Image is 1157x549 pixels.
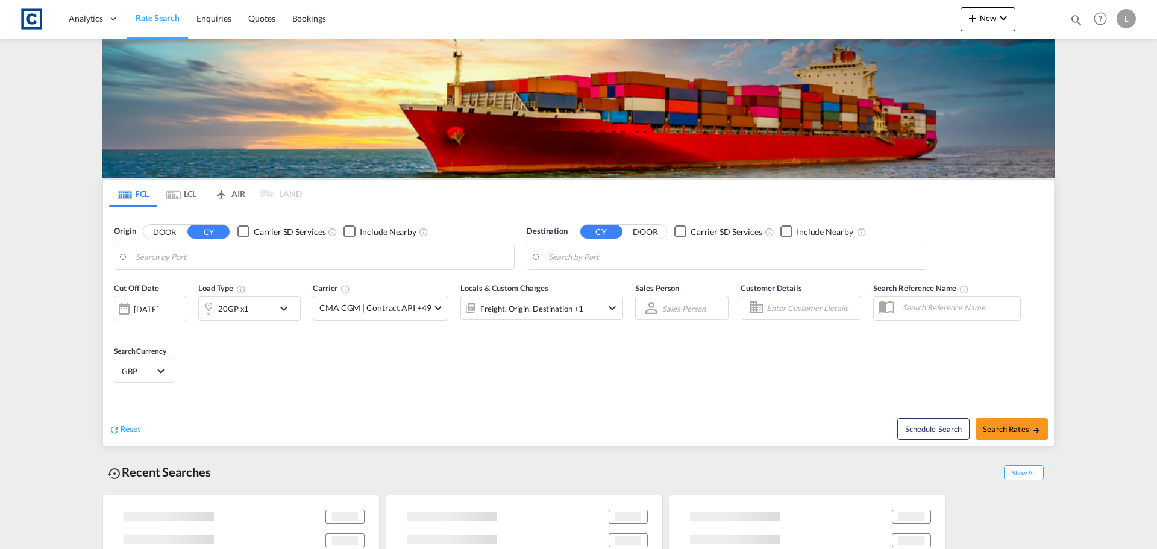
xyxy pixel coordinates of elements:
div: Include Nearby [360,226,416,238]
span: Bookings [292,13,326,24]
md-icon: Unchecked: Search for CY (Container Yard) services for all selected carriers.Checked : Search for... [328,227,337,237]
md-icon: icon-arrow-right [1032,426,1041,434]
div: L [1117,9,1136,28]
md-icon: icon-magnify [1070,13,1083,27]
button: CY [187,225,230,239]
span: Quotes [248,13,275,24]
span: Sales Person [635,283,679,293]
button: Note: By default Schedule search will only considerorigin ports, destination ports and cut off da... [897,418,970,440]
md-checkbox: Checkbox No Ink [237,225,325,238]
md-pagination-wrapper: Use the left and right arrow keys to navigate between tabs [109,180,302,207]
md-checkbox: Checkbox No Ink [343,225,416,238]
md-icon: The selected Trucker/Carrierwill be displayed in the rate results If the rates are from another f... [340,284,350,294]
md-checkbox: Checkbox No Ink [780,225,853,238]
span: Help [1090,8,1111,29]
span: Reset [120,424,140,434]
md-icon: icon-chevron-down [277,301,297,316]
md-icon: icon-backup-restore [107,466,122,481]
input: Search by Port [136,248,508,266]
span: Search Currency [114,347,166,356]
md-tab-item: FCL [109,180,157,207]
div: [DATE] [134,304,158,315]
span: Carrier [313,283,350,293]
span: Customer Details [741,283,801,293]
span: Destination [527,225,568,237]
span: Cut Off Date [114,283,159,293]
div: Include Nearby [797,226,853,238]
button: DOOR [143,225,186,239]
span: Search Reference Name [873,283,969,293]
div: Help [1090,8,1117,30]
md-icon: Unchecked: Search for CY (Container Yard) services for all selected carriers.Checked : Search for... [765,227,774,237]
button: CY [580,225,622,239]
md-select: Select Currency: £ GBPUnited Kingdom Pound [121,362,168,380]
div: Recent Searches [102,459,216,486]
div: [DATE] [114,296,186,321]
div: 20GP x1icon-chevron-down [198,296,301,321]
div: Carrier SD Services [691,226,762,238]
div: Freight Origin Destination Factory Stuffingicon-chevron-down [460,296,623,320]
div: 20GP x1 [218,300,249,317]
md-tab-item: LCL [157,180,205,207]
input: Enter Customer Details [767,299,857,317]
span: Locals & Custom Charges [460,283,548,293]
span: GBP [122,366,155,377]
md-checkbox: Checkbox No Ink [674,225,762,238]
div: Origin DOOR CY Checkbox No InkUnchecked: Search for CY (Container Yard) services for all selected... [103,207,1054,446]
span: Load Type [198,283,246,293]
span: Enquiries [196,13,231,24]
input: Search Reference Name [896,298,1020,316]
md-icon: Unchecked: Ignores neighbouring ports when fetching rates.Checked : Includes neighbouring ports w... [857,227,867,237]
md-icon: icon-airplane [214,187,228,196]
div: icon-refreshReset [109,423,140,436]
input: Search by Port [548,248,921,266]
md-icon: icon-chevron-down [996,11,1011,25]
md-icon: icon-information-outline [236,284,246,294]
button: DOOR [624,225,666,239]
span: Analytics [69,13,103,25]
md-icon: icon-plus 400-fg [965,11,980,25]
span: CMA CGM | Contract API +49 [319,302,431,314]
span: Show All [1004,465,1044,480]
div: icon-magnify [1070,13,1083,31]
md-select: Sales Person [661,300,707,317]
md-tab-item: AIR [205,180,254,207]
span: Rate Search [136,13,180,23]
img: LCL+%26+FCL+BACKGROUND.png [102,39,1055,178]
md-icon: Your search will be saved by the below given name [959,284,969,294]
md-icon: icon-chevron-down [605,301,619,315]
md-icon: Unchecked: Ignores neighbouring ports when fetching rates.Checked : Includes neighbouring ports w... [419,227,428,237]
span: New [965,13,1011,23]
img: 1fdb9190129311efbfaf67cbb4249bed.jpeg [18,5,45,33]
span: Origin [114,225,136,237]
md-icon: icon-refresh [109,424,120,435]
div: Freight Origin Destination Factory Stuffing [480,300,583,317]
button: icon-plus 400-fgNewicon-chevron-down [961,7,1015,31]
span: Search Rates [983,424,1041,434]
div: Carrier SD Services [254,226,325,238]
button: Search Ratesicon-arrow-right [976,418,1048,440]
md-datepicker: Select [114,320,123,336]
